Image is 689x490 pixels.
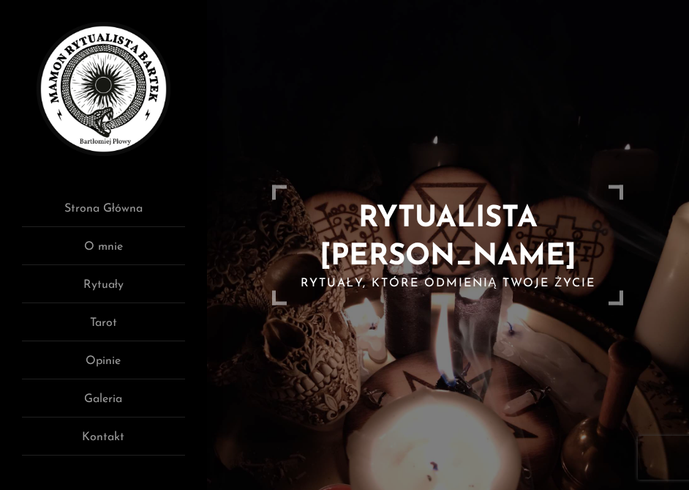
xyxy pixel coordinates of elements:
[22,238,185,265] a: O mnie
[22,390,185,417] a: Galeria
[22,428,185,456] a: Kontakt
[22,352,185,379] a: Opinie
[22,276,185,303] a: Rytuały
[22,200,185,227] a: Strona Główna
[287,275,609,291] h2: Rytuały, które odmienią Twoje życie
[22,314,185,341] a: Tarot
[37,22,170,156] img: Rytualista Bartek
[287,199,609,275] h1: RYTUALISTA [PERSON_NAME]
